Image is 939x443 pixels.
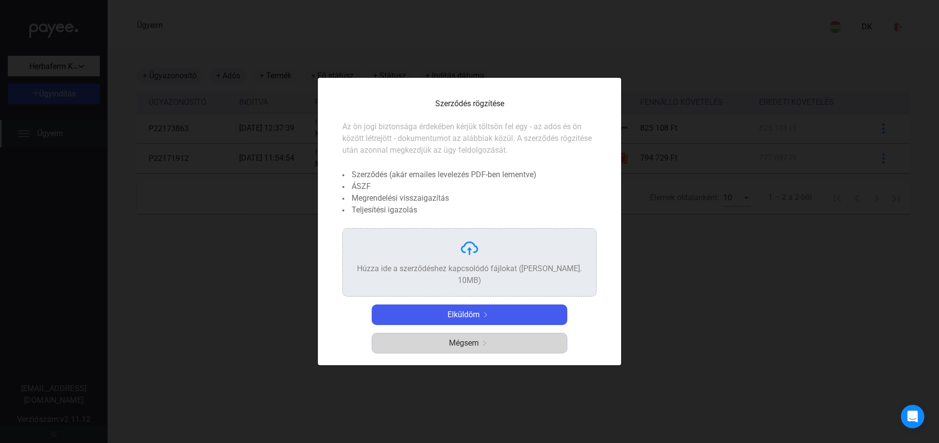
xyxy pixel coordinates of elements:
[901,405,924,428] div: Intercom Messenger megnyitása
[352,170,537,179] font: Szerződés (akár emailes levelezés PDF-ben lementve)
[352,205,417,214] font: Teljesítési igazolás
[447,310,480,319] font: Elküldöm
[460,238,479,258] img: feltöltés-felhő
[372,333,567,353] button: Mégsemjobbra nyíl-szürke
[342,122,592,155] font: Az ön jogi biztonsága érdekében kérjük töltsön fel egy - az adós és ön között létrejött - dokumen...
[479,341,491,346] img: jobbra nyíl-szürke
[435,99,504,108] font: Szerződés rögzítése
[372,304,567,325] button: Elküldömjobbra nyíl-fehér
[449,338,479,348] font: Mégsem
[357,264,582,285] font: Húzza ide a szerződéshez kapcsolódó fájlokat ([PERSON_NAME]. 10MB)
[480,312,492,317] img: jobbra nyíl-fehér
[352,182,371,191] font: ÁSZF
[352,193,449,203] font: Megrendelési visszaigazítás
